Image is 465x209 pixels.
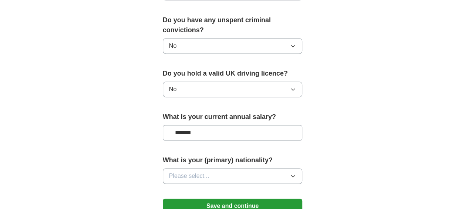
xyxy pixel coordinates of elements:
[163,82,303,97] button: No
[163,69,303,79] label: Do you hold a valid UK driving licence?
[163,112,303,122] label: What is your current annual salary?
[163,15,303,35] label: Do you have any unspent criminal convictions?
[169,42,176,50] span: No
[163,38,303,54] button: No
[169,85,176,94] span: No
[163,168,303,184] button: Please select...
[163,155,303,165] label: What is your (primary) nationality?
[169,172,209,180] span: Please select...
